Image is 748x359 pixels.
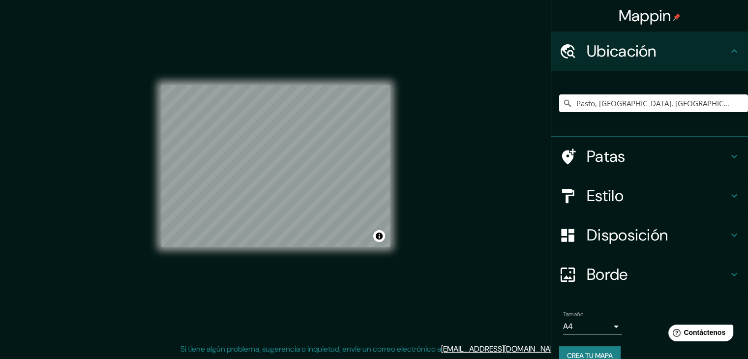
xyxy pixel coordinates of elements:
div: Borde [551,255,748,294]
div: Estilo [551,176,748,215]
font: Borde [587,264,628,285]
div: Disposición [551,215,748,255]
img: pin-icon.png [673,13,681,21]
font: Patas [587,146,626,167]
font: Ubicación [587,41,657,61]
input: Elige tu ciudad o zona [559,94,748,112]
font: A4 [563,321,573,331]
div: Ubicación [551,31,748,71]
div: Patas [551,137,748,176]
iframe: Lanzador de widgets de ayuda [660,321,737,348]
button: Activar o desactivar atribución [373,230,385,242]
font: Si tiene algún problema, sugerencia o inquietud, envíe un correo electrónico a [180,344,441,354]
font: Mappin [619,5,671,26]
canvas: Mapa [161,85,390,247]
font: Estilo [587,185,624,206]
a: [EMAIL_ADDRESS][DOMAIN_NAME] [441,344,563,354]
div: A4 [563,319,622,334]
font: Disposición [587,225,668,245]
font: Tamaño [563,310,583,318]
